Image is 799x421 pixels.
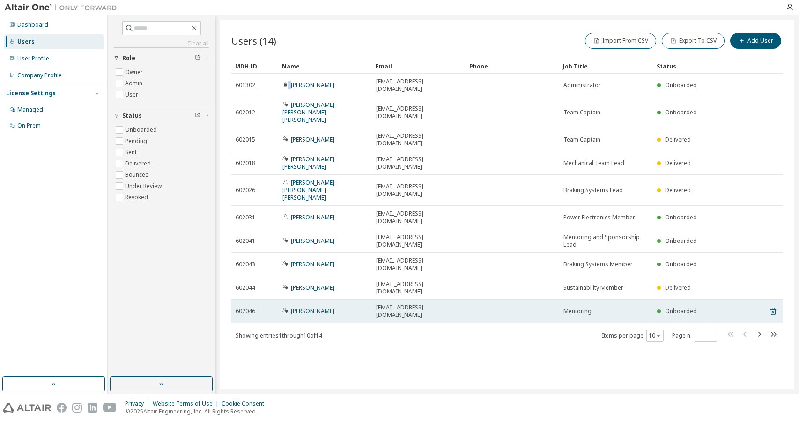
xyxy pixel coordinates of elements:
span: Team Captain [563,136,600,143]
span: Delivered [665,284,691,292]
span: [EMAIL_ADDRESS][DOMAIN_NAME] [376,304,461,319]
span: Sustainability Member [563,284,623,292]
div: Privacy [125,400,153,407]
div: Email [376,59,462,74]
img: linkedin.svg [88,403,97,413]
span: Braking Systems Member [563,261,633,268]
span: [EMAIL_ADDRESS][DOMAIN_NAME] [376,105,461,120]
img: facebook.svg [57,403,67,413]
label: Onboarded [125,124,159,135]
img: instagram.svg [72,403,82,413]
span: [EMAIL_ADDRESS][DOMAIN_NAME] [376,233,461,248]
span: Page n. [672,330,717,342]
span: Onboarded [665,307,697,315]
p: © 2025 Altair Engineering, Inc. All Rights Reserved. [125,407,270,415]
span: Mentoring [563,308,592,315]
div: Company Profile [17,72,62,79]
span: Onboarded [665,108,697,116]
span: Delivered [665,186,691,194]
div: Phone [469,59,555,74]
img: Altair One [5,3,122,12]
span: Power Electronics Member [563,214,635,221]
a: [PERSON_NAME] [291,284,334,292]
span: Onboarded [665,237,697,245]
label: Admin [125,78,144,89]
a: [PERSON_NAME] [291,135,334,143]
img: youtube.svg [103,403,117,413]
span: 602012 [236,109,255,116]
img: altair_logo.svg [3,403,51,413]
span: [EMAIL_ADDRESS][DOMAIN_NAME] [376,257,461,272]
div: Job Title [563,59,649,74]
span: 602015 [236,136,255,143]
span: 602043 [236,261,255,268]
span: 602031 [236,214,255,221]
span: Clear filter [195,112,200,120]
button: Role [114,48,209,68]
span: [EMAIL_ADDRESS][DOMAIN_NAME] [376,132,461,147]
span: 601302 [236,82,255,89]
a: [PERSON_NAME] [PERSON_NAME] [PERSON_NAME] [282,179,334,202]
button: Add User [730,33,781,49]
a: [PERSON_NAME] [291,260,334,268]
label: Bounced [125,169,151,180]
span: Items per page [602,330,664,342]
div: Cookie Consent [222,400,270,407]
a: [PERSON_NAME] [291,307,334,315]
span: Status [122,112,142,120]
span: Users (14) [231,34,276,47]
span: [EMAIL_ADDRESS][DOMAIN_NAME] [376,280,461,295]
span: 602041 [236,237,255,245]
a: Clear all [114,40,209,47]
span: Braking Systems Lead [563,187,623,194]
label: Delivered [125,158,153,169]
span: Role [122,54,135,62]
label: Under Review [125,180,163,192]
a: [PERSON_NAME] [PERSON_NAME] [PERSON_NAME] [282,101,334,124]
span: [EMAIL_ADDRESS][DOMAIN_NAME] [376,183,461,198]
div: Users [17,38,35,45]
span: Mechanical Team Lead [563,159,624,167]
span: [EMAIL_ADDRESS][DOMAIN_NAME] [376,156,461,171]
span: 602044 [236,284,255,292]
span: Onboarded [665,81,697,89]
div: Status [657,59,734,74]
span: Delivered [665,159,691,167]
a: [PERSON_NAME] [291,81,334,89]
button: 10 [649,332,661,339]
span: [EMAIL_ADDRESS][DOMAIN_NAME] [376,210,461,225]
label: User [125,89,140,100]
button: Import From CSV [585,33,656,49]
a: [PERSON_NAME] [291,213,334,221]
span: Onboarded [665,260,697,268]
a: [PERSON_NAME] [291,237,334,245]
a: [PERSON_NAME] [PERSON_NAME] [282,155,334,171]
div: Name [282,59,368,74]
span: 602046 [236,308,255,315]
div: User Profile [17,55,49,62]
div: Dashboard [17,21,48,29]
span: 602026 [236,187,255,194]
label: Owner [125,67,145,78]
div: License Settings [6,90,56,97]
span: Onboarded [665,213,697,221]
span: 602018 [236,159,255,167]
div: On Prem [17,122,41,129]
span: Administrator [563,82,601,89]
label: Sent [125,147,139,158]
span: Mentoring and Sponsorship Lead [563,233,649,248]
label: Revoked [125,192,150,203]
div: Website Terms of Use [153,400,222,407]
span: [EMAIL_ADDRESS][DOMAIN_NAME] [376,78,461,93]
div: Managed [17,106,43,113]
span: Delivered [665,135,691,143]
span: Clear filter [195,54,200,62]
span: Showing entries 1 through 10 of 14 [236,331,322,339]
span: Team Captain [563,109,600,116]
button: Status [114,105,209,126]
label: Pending [125,135,149,147]
div: MDH ID [235,59,274,74]
button: Export To CSV [662,33,725,49]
